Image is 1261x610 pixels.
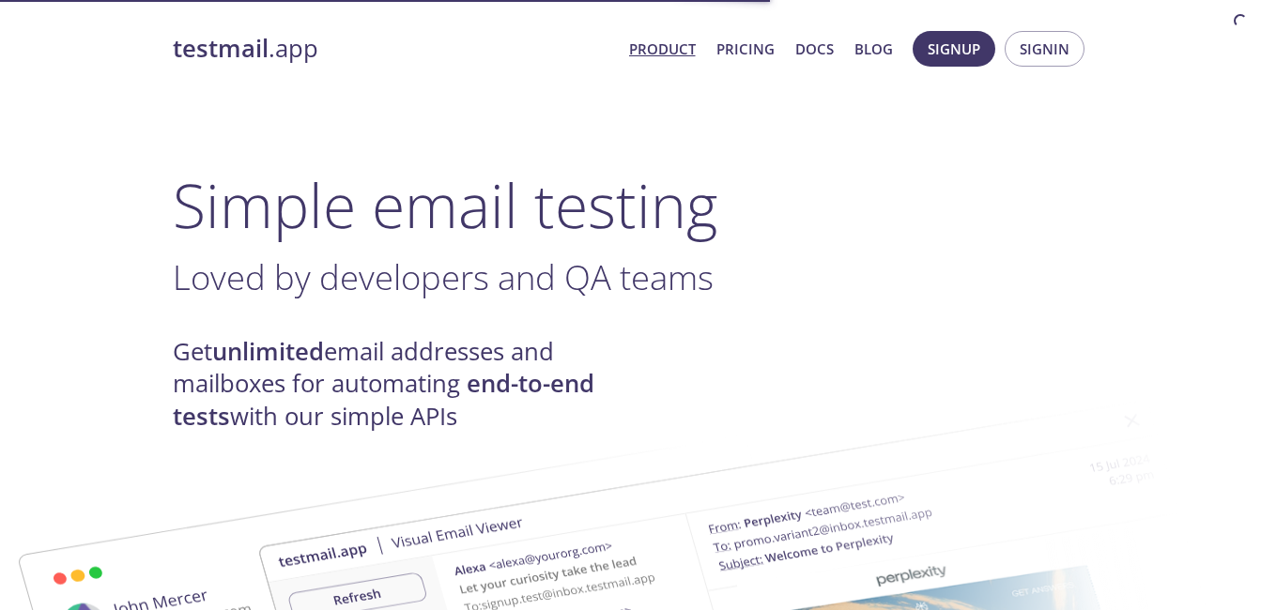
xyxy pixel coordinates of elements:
[173,336,631,433] h4: Get email addresses and mailboxes for automating with our simple APIs
[173,253,714,300] span: Loved by developers and QA teams
[173,367,594,432] strong: end-to-end tests
[173,32,269,65] strong: testmail
[854,37,893,61] a: Blog
[716,37,775,61] a: Pricing
[173,33,614,65] a: testmail.app
[795,37,834,61] a: Docs
[1005,31,1084,67] button: Signin
[913,31,995,67] button: Signup
[212,335,324,368] strong: unlimited
[173,169,1089,241] h1: Simple email testing
[1020,37,1069,61] span: Signin
[928,37,980,61] span: Signup
[629,37,696,61] a: Product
